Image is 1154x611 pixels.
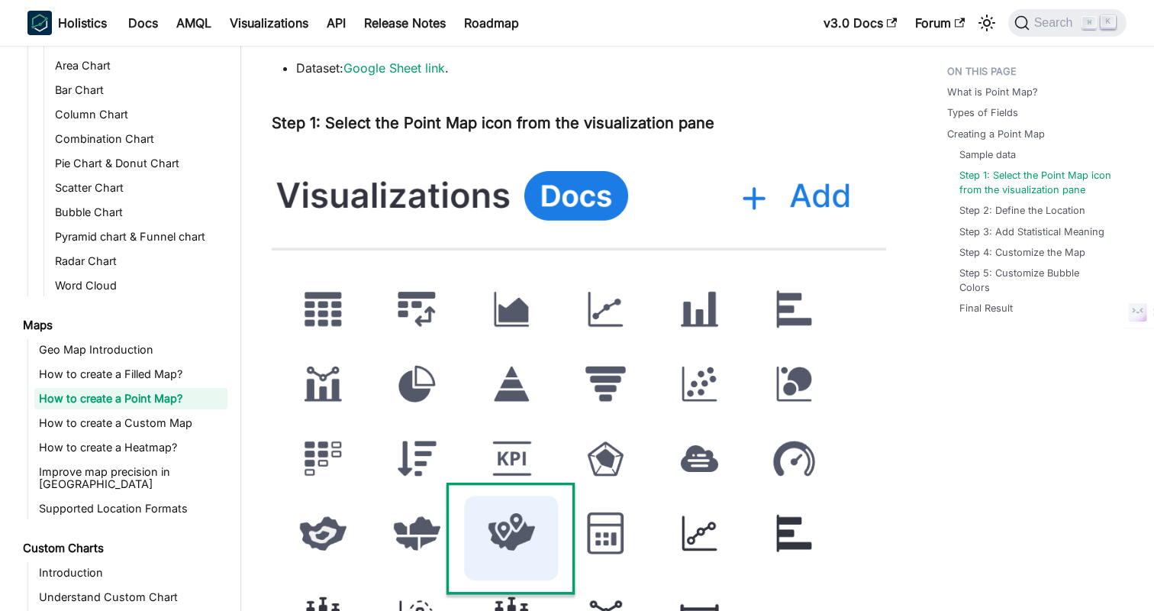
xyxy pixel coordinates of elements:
kbd: K [1101,15,1116,29]
a: Area Chart [50,55,227,76]
span: Search [1030,16,1082,30]
a: Release Notes [355,11,455,35]
a: Step 2: Define the Location [959,203,1085,218]
a: Google Sheet link [343,60,445,76]
a: Improve map precision in [GEOGRAPHIC_DATA] [34,461,227,495]
a: Step 1: Select the Point Map icon from the visualization pane [959,168,1111,197]
a: v3.0 Docs [814,11,906,35]
a: Visualizations [221,11,318,35]
a: How to create a Filled Map? [34,364,227,385]
a: Column Chart [50,104,227,125]
a: What is Point Map? [947,85,1038,99]
a: Bubble Chart [50,202,227,223]
a: Word Cloud [50,275,227,296]
a: Docs [119,11,167,35]
a: Roadmap [455,11,528,35]
a: Custom Charts [18,538,227,559]
a: Creating a Point Map [947,127,1045,141]
a: Step 5: Customize Bubble Colors [959,266,1111,295]
a: API [318,11,355,35]
a: Bar Chart [50,79,227,101]
a: Introduction [34,562,227,584]
a: Sample data [959,147,1016,162]
a: Combination Chart [50,128,227,150]
h3: Step 1: Select the Point Map icon from the visualization pane [272,114,886,133]
a: AMQL [167,11,221,35]
a: HolisticsHolistics [27,11,107,35]
a: How to create a Heatmap? [34,437,227,458]
a: Final Result [959,301,1013,315]
b: Holistics [58,14,107,32]
a: Pie Chart & Donut Chart [50,153,227,174]
a: Step 4: Customize the Map [959,245,1085,260]
a: How to create a Point Map? [34,388,227,409]
a: Understand Custom Chart [34,587,227,608]
a: Supported Location Formats [34,498,227,519]
a: Geo Map Introduction [34,339,227,360]
nav: Docs sidebar [12,46,241,611]
a: Scatter Chart [50,177,227,199]
kbd: ⌘ [1081,16,1097,30]
img: Holistics [27,11,52,35]
a: Types of Fields [947,105,1018,120]
a: Maps [18,315,227,336]
a: Forum [906,11,974,35]
button: Switch between dark and light mode (currently light mode) [975,11,999,35]
li: Dataset: . [296,59,886,77]
a: Radar Chart [50,251,227,272]
a: How to create a Custom Map [34,412,227,434]
a: Pyramid chart & Funnel chart [50,226,227,247]
a: Step 3: Add Statistical Meaning [959,225,1104,239]
button: Search (Command+K) [1008,9,1127,37]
